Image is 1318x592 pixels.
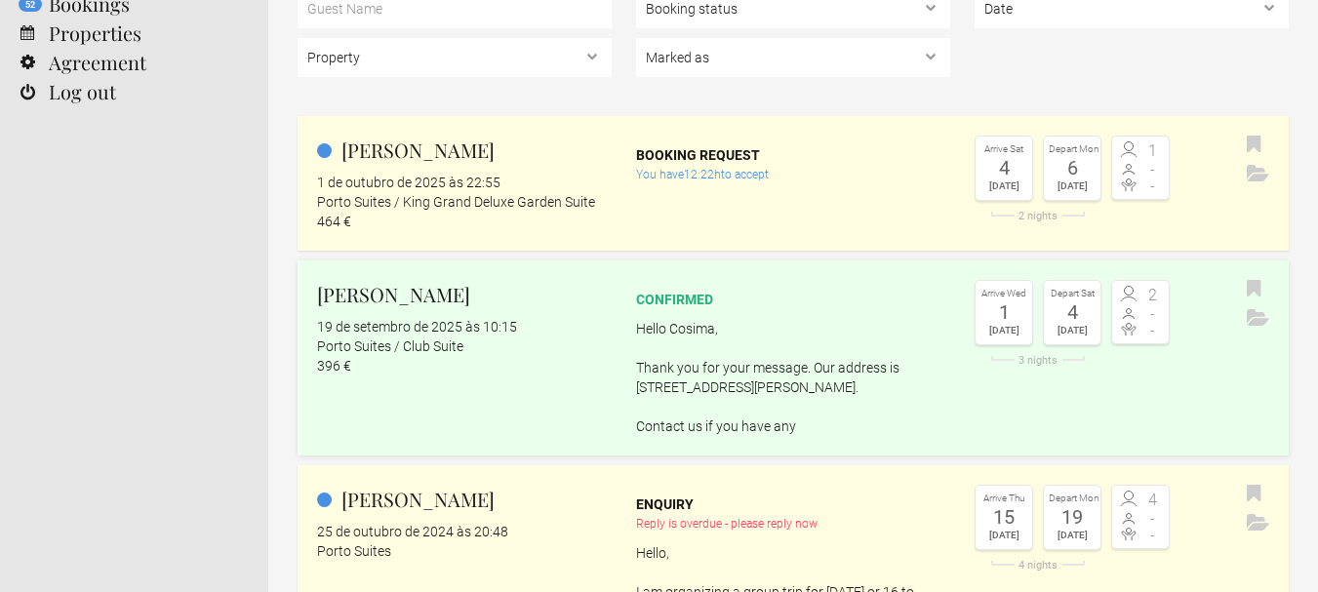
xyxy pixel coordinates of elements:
div: 4 [1049,302,1096,322]
button: Archive [1242,509,1274,538]
span: - [1140,323,1164,338]
span: 4 [1140,493,1164,508]
div: 4 [980,158,1027,178]
flynt-date-display: 25 de outubro de 2024 às 20:48 [317,524,508,539]
div: Porto Suites / Club Suite [317,336,612,356]
span: - [1140,511,1164,527]
div: Enquiry [636,494,950,514]
div: Depart Mon [1049,141,1096,158]
div: Depart Sat [1049,286,1096,302]
div: You have to accept [636,165,950,184]
flynt-date-display: 1 de outubro de 2025 às 22:55 [317,175,500,190]
span: - [1140,306,1164,322]
span: - [1140,162,1164,178]
div: confirmed [636,290,950,309]
div: [DATE] [980,322,1027,339]
div: Reply is overdue - please reply now [636,514,950,533]
div: [DATE] [1049,322,1096,339]
button: Archive [1242,304,1274,334]
flynt-countdown: 12:22h [684,168,721,181]
a: [PERSON_NAME] 1 de outubro de 2025 às 22:55 Porto Suites / King Grand Deluxe Garden Suite 464 € B... [298,116,1289,251]
div: 19 [1049,507,1096,527]
button: Bookmark [1242,131,1266,160]
div: [DATE] [980,178,1027,195]
button: Archive [1242,160,1274,189]
h2: [PERSON_NAME] [317,136,612,165]
div: 4 nights [975,560,1101,571]
div: 6 [1049,158,1096,178]
span: 1 [1140,143,1164,159]
p: Hello Cosima, Thank you for your message. Our address is [STREET_ADDRESS][PERSON_NAME]. Contact u... [636,319,950,436]
div: Arrive Thu [980,491,1027,507]
div: [DATE] [980,527,1027,544]
button: Bookmark [1242,480,1266,509]
div: Depart Mon [1049,491,1096,507]
div: Porto Suites [317,541,612,561]
div: [DATE] [1049,527,1096,544]
flynt-currency: 396 € [317,358,351,374]
div: Porto Suites / King Grand Deluxe Garden Suite [317,192,612,212]
div: 3 nights [975,355,1101,366]
flynt-date-display: 19 de setembro de 2025 às 10:15 [317,319,517,335]
div: Arrive Wed [980,286,1027,302]
div: Arrive Sat [980,141,1027,158]
button: Bookmark [1242,275,1266,304]
select: , , , [636,38,950,77]
div: 15 [980,507,1027,527]
h2: [PERSON_NAME] [317,280,612,309]
h2: [PERSON_NAME] [317,485,612,514]
span: - [1140,178,1164,194]
a: [PERSON_NAME] 19 de setembro de 2025 às 10:15 Porto Suites / Club Suite 396 € confirmed Hello Cos... [298,260,1289,455]
div: [DATE] [1049,178,1096,195]
span: 2 [1140,288,1164,303]
span: - [1140,528,1164,543]
div: Booking request [636,145,950,165]
div: 2 nights [975,211,1101,221]
flynt-currency: 464 € [317,214,351,229]
div: 1 [980,302,1027,322]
